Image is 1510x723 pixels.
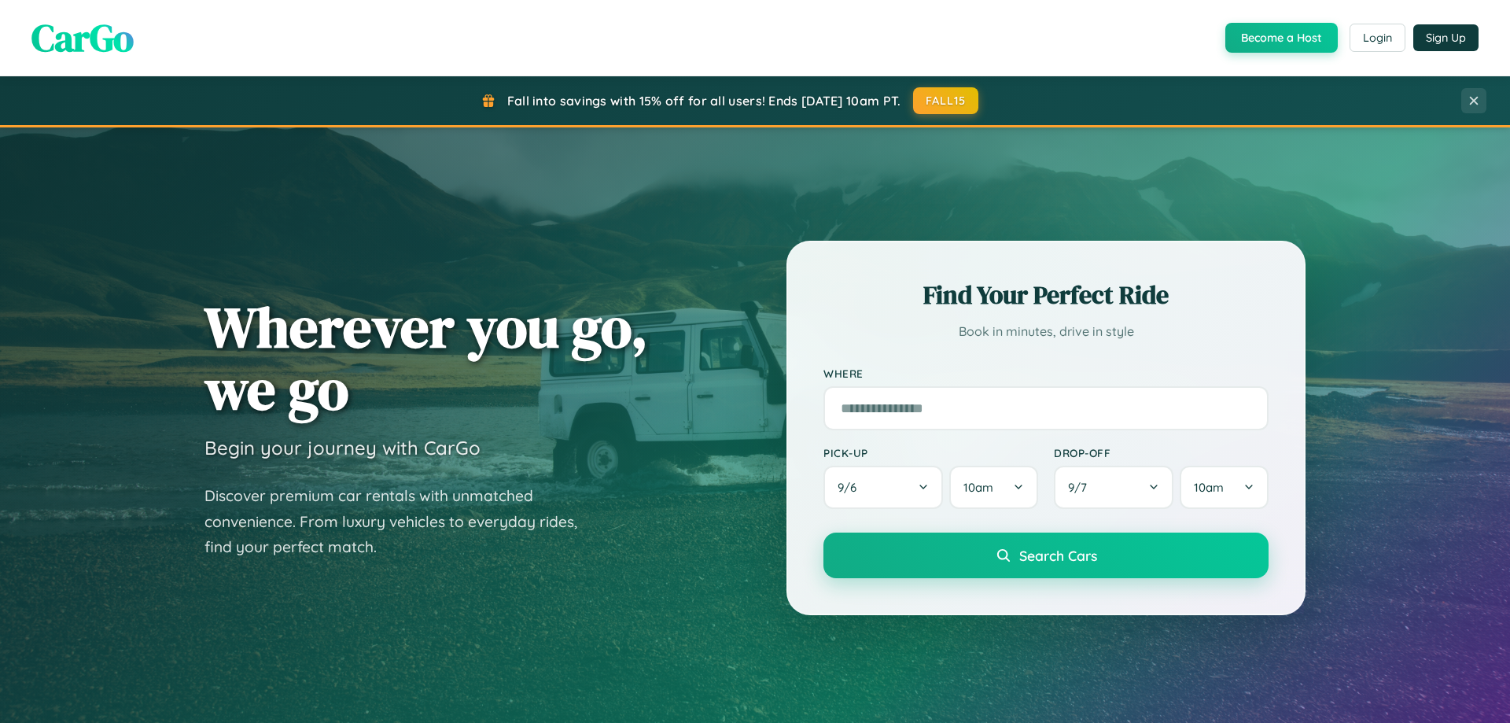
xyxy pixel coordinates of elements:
[204,436,481,459] h3: Begin your journey with CarGo
[823,533,1269,578] button: Search Cars
[1019,547,1097,564] span: Search Cars
[823,278,1269,312] h2: Find Your Perfect Ride
[1180,466,1269,509] button: 10am
[823,320,1269,343] p: Book in minutes, drive in style
[1054,466,1173,509] button: 9/7
[507,93,901,109] span: Fall into savings with 15% off for all users! Ends [DATE] 10am PT.
[823,446,1038,459] label: Pick-up
[963,480,993,495] span: 10am
[1194,480,1224,495] span: 10am
[823,367,1269,380] label: Where
[1054,446,1269,459] label: Drop-off
[1413,24,1479,51] button: Sign Up
[204,296,648,420] h1: Wherever you go, we go
[838,480,864,495] span: 9 / 6
[204,483,598,560] p: Discover premium car rentals with unmatched convenience. From luxury vehicles to everyday rides, ...
[1225,23,1338,53] button: Become a Host
[1350,24,1405,52] button: Login
[31,12,134,64] span: CarGo
[913,87,979,114] button: FALL15
[1068,480,1095,495] span: 9 / 7
[949,466,1038,509] button: 10am
[823,466,943,509] button: 9/6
